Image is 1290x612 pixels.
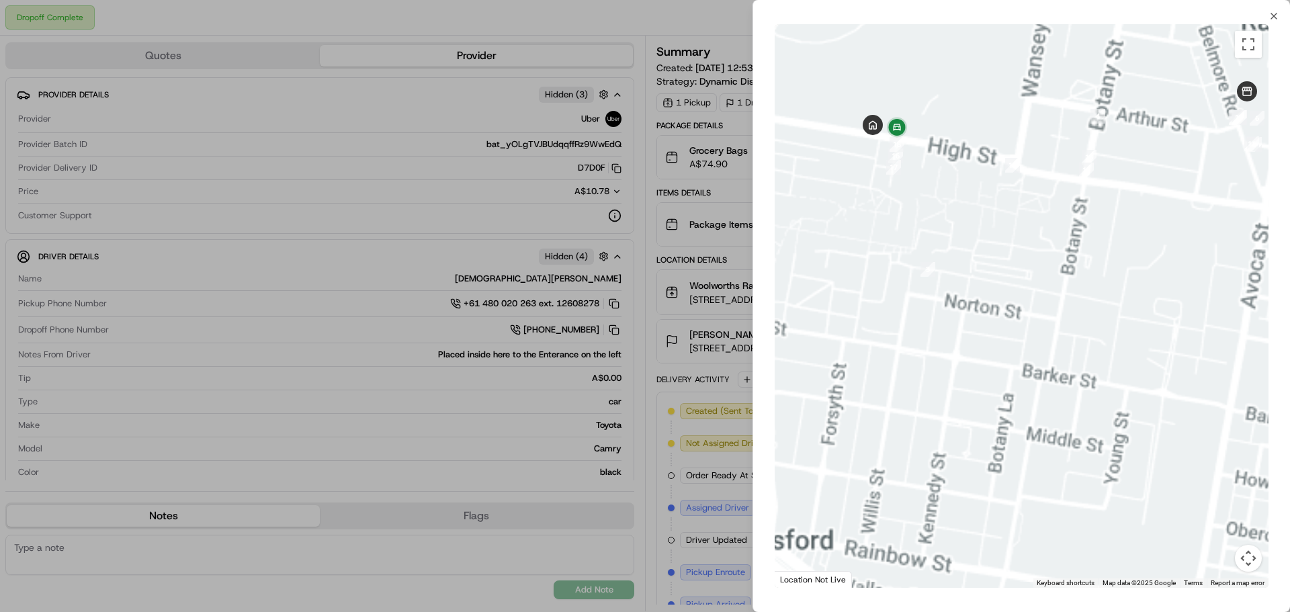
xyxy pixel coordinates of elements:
[1235,545,1262,572] button: Map camera controls
[1235,31,1262,58] button: Toggle fullscreen view
[1037,578,1094,588] button: Keyboard shortcuts
[1103,579,1176,586] span: Map data ©2025 Google
[775,571,852,588] div: Location Not Live
[1082,150,1096,165] div: 13
[778,570,822,588] a: Open this area in Google Maps (opens a new window)
[888,148,903,163] div: 16
[1184,579,1203,586] a: Terms
[886,160,901,175] div: 17
[1090,109,1105,124] div: 4
[890,137,904,152] div: 18
[920,262,935,277] div: 3
[1079,163,1094,177] div: 14
[1232,110,1247,125] div: 8
[1230,110,1244,125] div: 9
[1229,110,1244,125] div: 7
[1247,137,1262,152] div: 5
[1244,136,1259,151] div: 11
[778,570,822,588] img: Google
[1232,110,1246,125] div: 10
[1211,579,1264,586] a: Report a map error
[1250,111,1264,126] div: 6
[1005,158,1020,173] div: 15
